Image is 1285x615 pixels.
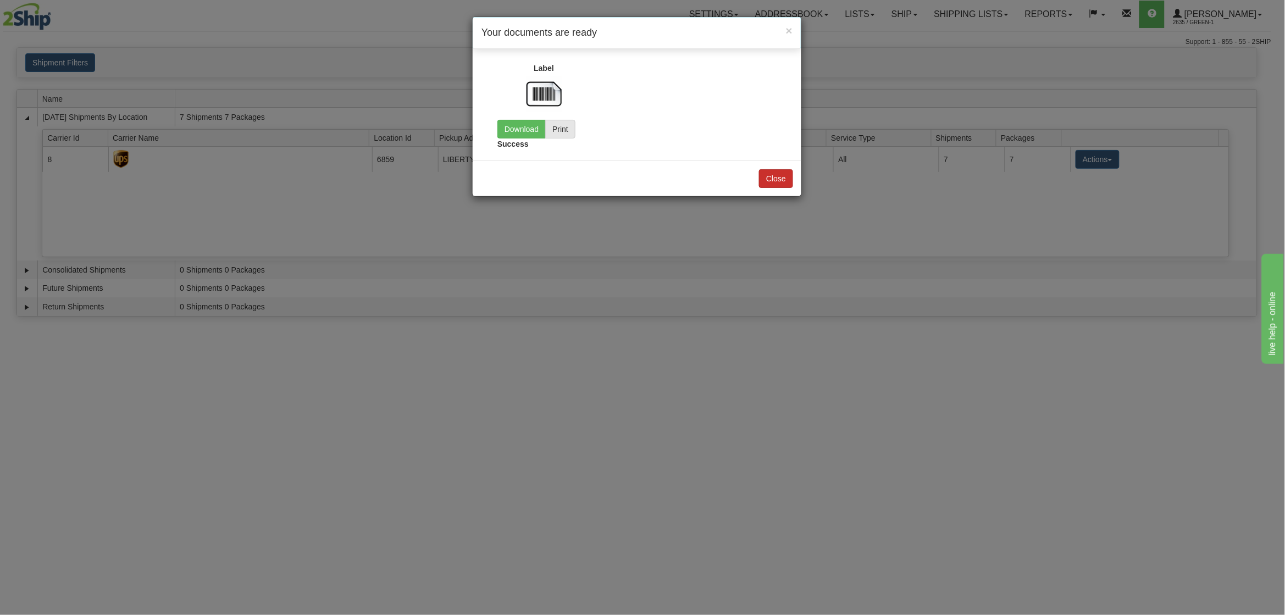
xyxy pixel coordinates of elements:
[1260,251,1284,363] iframe: chat widget
[534,63,554,74] label: Label
[497,138,529,149] label: Success
[786,24,793,37] span: ×
[8,7,102,20] div: live help - online
[759,169,793,188] button: Close
[497,120,546,138] a: Download
[481,26,793,40] h4: Your documents are ready
[545,120,575,138] button: Print
[786,25,793,36] button: Close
